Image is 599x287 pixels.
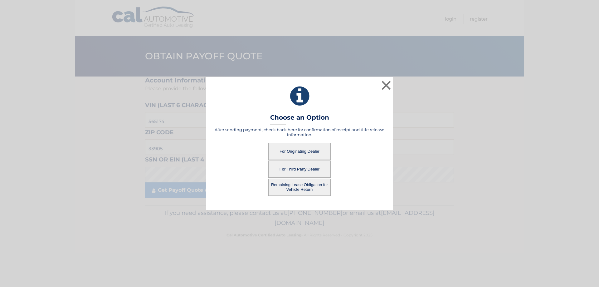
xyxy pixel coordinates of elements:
button: For Third Party Dealer [268,161,331,178]
button: × [380,79,392,92]
button: For Originating Dealer [268,143,331,160]
h3: Choose an Option [270,114,329,125]
button: Remaining Lease Obligation for Vehicle Return [268,179,331,196]
h5: After sending payment, check back here for confirmation of receipt and title release information. [214,127,385,137]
